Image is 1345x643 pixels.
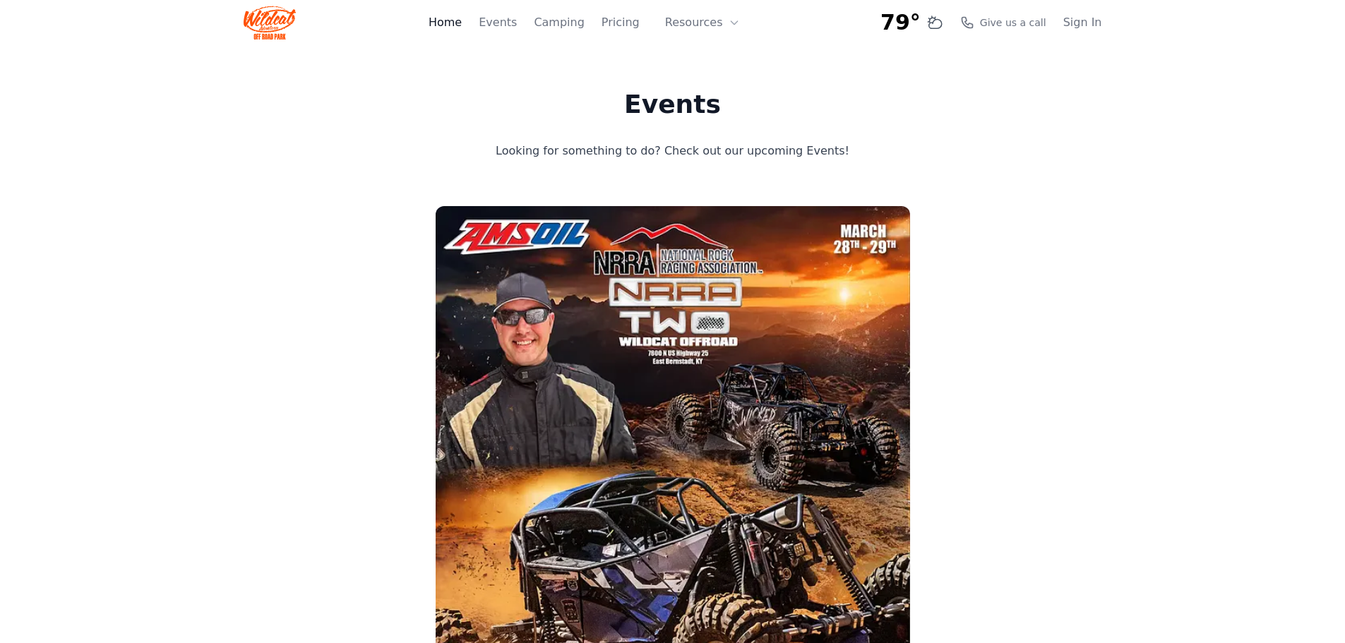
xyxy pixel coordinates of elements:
a: Give us a call [960,16,1046,30]
p: Looking for something to do? Check out our upcoming Events! [439,141,907,161]
img: Wildcat Logo [244,6,297,40]
h1: Events [439,90,907,119]
button: Resources [657,8,748,37]
a: Events [479,14,517,31]
span: 79° [880,10,921,35]
a: Sign In [1063,14,1102,31]
a: Home [429,14,462,31]
span: Give us a call [980,16,1046,30]
a: Pricing [602,14,640,31]
a: Camping [534,14,584,31]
